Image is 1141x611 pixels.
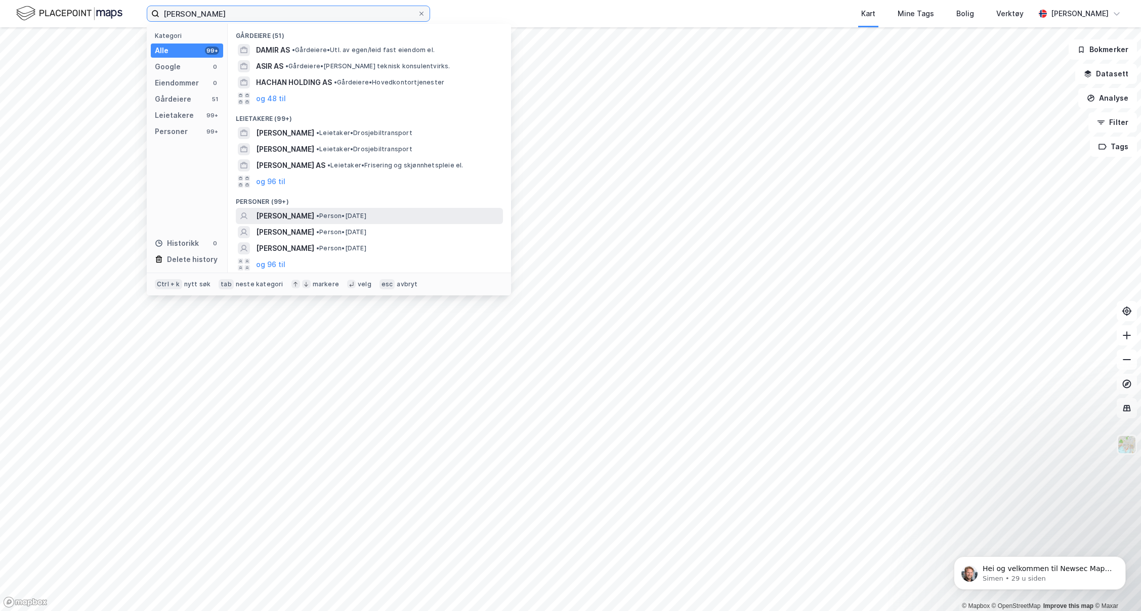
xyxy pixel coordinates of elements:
button: Filter [1088,112,1137,133]
a: OpenStreetMap [992,602,1041,609]
span: Leietaker • Drosjebiltransport [316,129,412,137]
div: 0 [211,63,219,71]
span: Person • [DATE] [316,212,366,220]
span: Gårdeiere • Hovedkontortjenester [334,78,444,86]
div: velg [358,280,371,288]
div: Mine Tags [898,8,934,20]
img: logo.f888ab2527a4732fd821a326f86c7f29.svg [16,5,122,22]
span: [PERSON_NAME] [256,127,314,139]
span: [PERSON_NAME] [256,242,314,254]
span: • [327,161,330,169]
div: 99+ [205,47,219,55]
span: Leietaker • Drosjebiltransport [316,145,412,153]
span: • [316,129,319,137]
div: Leietakere (99+) [228,107,511,125]
iframe: Intercom notifications melding [939,535,1141,606]
button: Datasett [1075,64,1137,84]
span: • [316,212,319,220]
div: 51 [211,95,219,103]
span: • [285,62,288,70]
div: Bolig [956,8,974,20]
div: 99+ [205,111,219,119]
span: • [316,244,319,252]
div: Google [155,61,181,73]
div: Ctrl + k [155,279,182,289]
div: neste kategori [236,280,283,288]
span: [PERSON_NAME] AS [256,159,325,171]
div: 0 [211,239,219,247]
div: Eiendommer [155,77,199,89]
button: Tags [1090,137,1137,157]
div: Delete history [167,253,218,266]
span: [PERSON_NAME] [256,143,314,155]
div: avbryt [397,280,417,288]
div: Kategori [155,32,223,39]
span: Person • [DATE] [316,244,366,252]
div: Gårdeiere [155,93,191,105]
span: DAMIR AS [256,44,290,56]
div: nytt søk [184,280,211,288]
span: • [316,228,319,236]
div: Verktøy [996,8,1024,20]
div: Personer (99+) [228,190,511,208]
img: Z [1117,435,1136,454]
span: Gårdeiere • Utl. av egen/leid fast eiendom el. [292,46,435,54]
div: markere [313,280,339,288]
button: og 48 til [256,93,286,105]
a: Mapbox homepage [3,596,48,608]
span: [PERSON_NAME] [256,210,314,222]
div: Alle [155,45,168,57]
span: ASIR AS [256,60,283,72]
span: • [316,145,319,153]
a: Improve this map [1043,602,1093,609]
span: Person • [DATE] [316,228,366,236]
span: Leietaker • Frisering og skjønnhetspleie el. [327,161,463,169]
div: Kart [861,8,875,20]
a: Mapbox [962,602,990,609]
span: [PERSON_NAME] [256,226,314,238]
div: Leietakere [155,109,194,121]
span: • [292,46,295,54]
span: • [334,78,337,86]
input: Søk på adresse, matrikkel, gårdeiere, leietakere eller personer [159,6,417,21]
div: Historikk [155,237,199,249]
div: Gårdeiere (51) [228,24,511,42]
button: og 96 til [256,176,285,188]
div: esc [379,279,395,289]
button: Bokmerker [1069,39,1137,60]
div: 99+ [205,127,219,136]
button: og 96 til [256,258,285,271]
span: HACHAN HOLDING AS [256,76,332,89]
button: Analyse [1078,88,1137,108]
div: Personer [155,125,188,138]
div: tab [219,279,234,289]
div: 0 [211,79,219,87]
div: [PERSON_NAME] [1051,8,1109,20]
span: Gårdeiere • [PERSON_NAME] teknisk konsulentvirks. [285,62,450,70]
